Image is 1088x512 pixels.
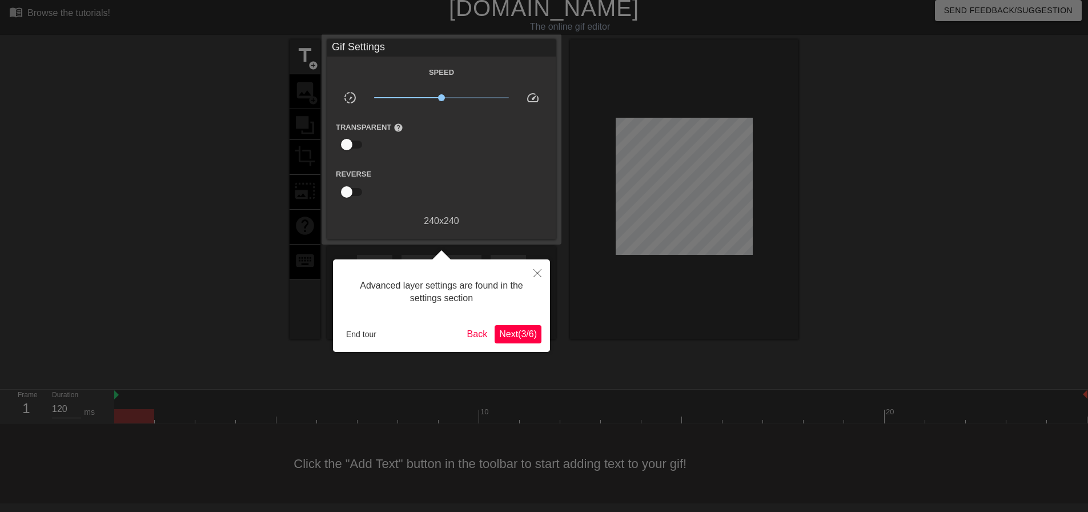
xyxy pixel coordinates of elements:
button: Close [525,259,550,286]
button: Next [495,325,541,343]
button: End tour [342,326,381,343]
div: Advanced layer settings are found in the settings section [342,268,541,317]
span: Next ( 3 / 6 ) [499,329,537,339]
button: Back [463,325,492,343]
